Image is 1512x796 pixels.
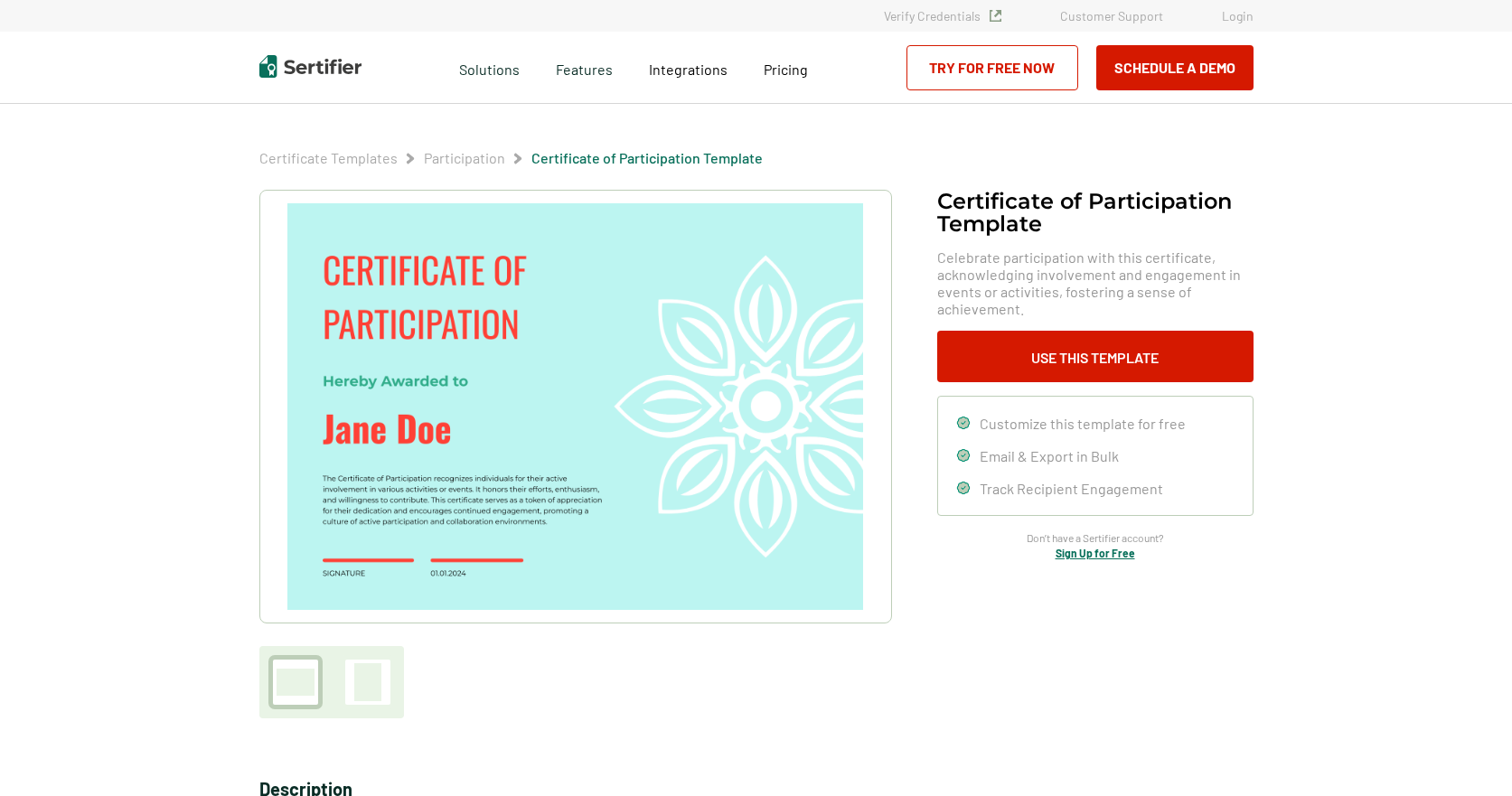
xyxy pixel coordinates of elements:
[259,149,398,167] span: Certificate Templates
[259,149,398,166] a: Certificate Templates
[1060,8,1163,23] a: Customer Support
[990,10,1001,22] img: Verified
[556,56,613,79] span: Features
[459,56,520,79] span: Solutions
[424,149,505,166] a: Participation
[649,61,728,78] span: Integrations
[649,56,728,79] a: Integrations
[937,331,1254,382] button: Use This Template
[1027,529,1164,547] span: Don’t have a Sertifier account?
[531,149,763,166] a: Certificate of Participation Template
[937,248,1254,317] span: Celebrate participation with this certificate, acknowledging involvement and engagement in events...
[764,61,808,78] span: Pricing
[980,447,1119,464] span: Email & Export in Bulk
[884,8,1001,23] a: Verify Credentials
[764,56,808,79] a: Pricing
[980,480,1163,497] span: Track Recipient Engagement
[287,203,862,610] img: Certificate of Participation Template
[1222,8,1254,23] a: Login
[424,149,505,167] span: Participation
[906,45,1078,90] a: Try for Free Now
[1056,547,1135,559] a: Sign Up for Free
[259,55,362,78] img: Sertifier | Digital Credentialing Platform
[980,415,1186,432] span: Customize this template for free
[937,190,1254,235] h1: Certificate of Participation Template
[531,149,763,167] span: Certificate of Participation Template
[259,149,763,167] div: Breadcrumb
